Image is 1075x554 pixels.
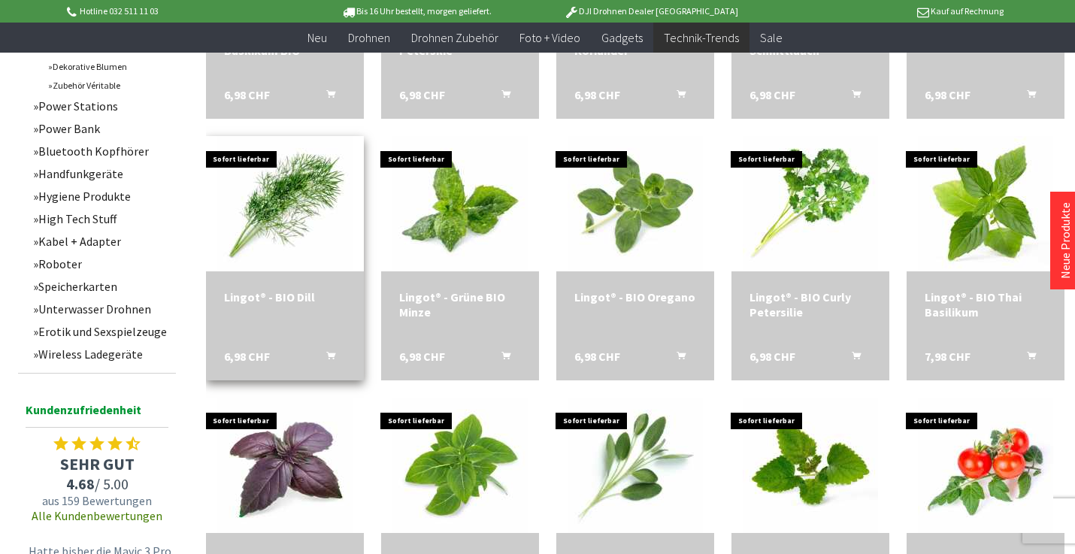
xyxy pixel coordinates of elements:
a: Technik-Trends [653,23,749,53]
span: 6,98 CHF [224,87,270,102]
a: Hygiene Produkte [26,185,176,207]
p: Kauf auf Rechnung [768,2,1003,20]
a: Drohnen Zubehör [401,23,509,53]
button: In den Warenkorb [1009,87,1045,107]
span: 6,98 CHF [749,349,795,364]
a: Roboter [26,253,176,275]
a: High Tech Stuff [26,207,176,230]
button: In den Warenkorb [659,87,695,107]
a: Gadgets [591,23,653,53]
a: Lingot® - Grüne BIO Minze 6,98 CHF In den Warenkorb [399,289,521,319]
a: Erotik und Sexspielzeuge [26,320,176,343]
p: Bis 16 Uhr bestellt, morgen geliefert. [298,2,533,20]
button: In den Warenkorb [659,349,695,368]
a: Foto + Video [509,23,591,53]
div: Lingot® - Grüne BIO Minze [399,289,521,319]
div: Lingot® - BIO Thai Basilikum [925,289,1046,319]
a: Sale [749,23,793,53]
a: Bluetooth Kopfhörer [26,140,176,162]
span: 6,98 CHF [749,87,795,102]
img: Lingot® - Grüne BIO Minze [392,136,528,271]
img: Lingot® - BIO Salbei [568,398,703,533]
span: Foto + Video [519,30,580,45]
span: SEHR GUT [18,453,176,474]
a: Neue Produkte [1058,202,1073,279]
img: Lingot® - BIO Purpur Basilikum [217,398,353,533]
span: Gadgets [601,30,643,45]
a: Zubehör Véritable [41,76,176,95]
a: Neu [297,23,338,53]
p: Hotline 032 511 11 03 [64,2,298,20]
span: aus 159 Bewertungen [18,493,176,508]
span: 6,98 CHF [399,87,445,102]
button: In den Warenkorb [308,87,344,107]
span: 6,98 CHF [574,87,620,102]
span: Drohnen Zubehör [411,30,498,45]
span: Sale [760,30,783,45]
button: In den Warenkorb [308,349,344,368]
a: Power Stations [26,95,176,117]
p: DJI Drohnen Dealer [GEOGRAPHIC_DATA] [534,2,768,20]
span: Technik-Trends [664,30,739,45]
div: Lingot® - BIO Oregano [574,289,696,304]
img: Lingot® - BIO Zitronenmelisse [743,398,878,533]
span: 6,98 CHF [399,349,445,364]
div: Lingot® - BIO Curly Petersilie [749,289,871,319]
img: Lingot® - BIO Thai Basilikum [918,136,1053,271]
a: Lingot® - BIO Thai Basilikum 7,98 CHF In den Warenkorb [925,289,1046,319]
a: Kabel + Adapter [26,230,176,253]
a: Drohnen [338,23,401,53]
a: Lingot® - BIO Curly Petersilie 6,98 CHF In den Warenkorb [749,289,871,319]
button: In den Warenkorb [1009,349,1045,368]
img: Lingot® - BIO Dill [217,136,353,271]
span: / 5.00 [18,474,176,493]
a: Handfunkgeräte [26,162,176,185]
span: 7,98 CHF [925,349,971,364]
a: Wireless Ladegeräte [26,343,176,365]
a: Lingot® - BIO Dill 6,98 CHF In den Warenkorb [224,289,346,304]
button: In den Warenkorb [483,349,519,368]
button: In den Warenkorb [834,87,870,107]
button: In den Warenkorb [483,87,519,107]
span: 4.68 [66,474,95,493]
a: Lingot® - BIO Oregano 6,98 CHF In den Warenkorb [574,289,696,304]
span: 6,98 CHF [925,87,971,102]
span: 6,98 CHF [574,349,620,364]
span: Drohnen [348,30,390,45]
img: Lingot® - BIO Zwerg Basilikum [392,398,528,533]
a: Power Bank [26,117,176,140]
button: In den Warenkorb [834,349,870,368]
a: Unterwasser Drohnen [26,298,176,320]
div: Lingot® - BIO Dill [224,289,346,304]
span: Kundenzufriedenheit [26,400,168,428]
a: Speicherkarten [26,275,176,298]
img: Lingot® - BIO Curly Petersilie [743,136,878,271]
a: Alle Kundenbewertungen [32,508,162,523]
span: 6,98 CHF [224,349,270,364]
img: Lingot® - Cherry Tomaten [918,398,1053,533]
a: Dekorative Blumen [41,57,176,76]
img: Lingot® - BIO Oregano [568,136,703,271]
span: Neu [307,30,327,45]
